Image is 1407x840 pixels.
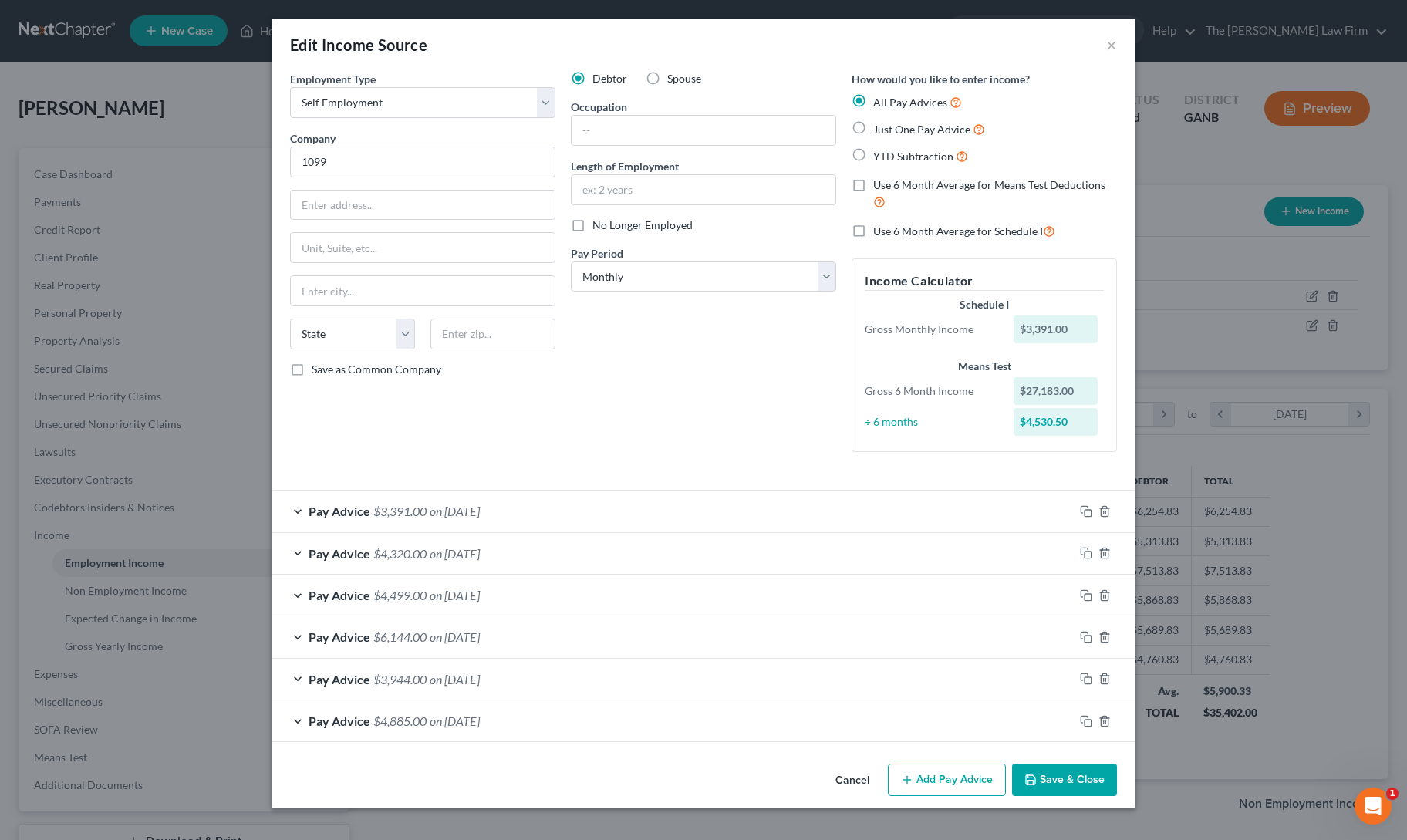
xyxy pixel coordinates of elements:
[291,233,555,262] input: Unit, Suite, etc...
[873,224,1043,238] span: Use 6 Month Average for Schedule I
[430,504,480,518] span: on [DATE]
[291,276,555,305] input: Enter city...
[309,588,370,602] span: Pay Advice
[430,319,555,349] input: Enter zip...
[309,546,370,561] span: Pay Advice
[572,175,835,204] input: ex: 2 years
[373,713,427,728] span: $4,885.00
[373,504,427,518] span: $3,391.00
[852,71,1030,87] label: How would you like to enter income?
[592,218,693,231] span: No Longer Employed
[873,150,953,163] span: YTD Subtraction
[309,629,370,644] span: Pay Advice
[865,359,1104,374] div: Means Test
[430,713,480,728] span: on [DATE]
[865,297,1104,312] div: Schedule I
[290,34,427,56] div: Edit Income Source
[857,322,1006,337] div: Gross Monthly Income
[1106,35,1117,54] button: ×
[1014,315,1098,343] div: $3,391.00
[1012,764,1117,796] button: Save & Close
[373,546,427,561] span: $4,320.00
[857,383,1006,399] div: Gross 6 Month Income
[430,629,480,644] span: on [DATE]
[857,414,1006,430] div: ÷ 6 months
[865,272,1104,291] h5: Income Calculator
[1014,377,1098,405] div: $27,183.00
[373,588,427,602] span: $4,499.00
[572,116,835,145] input: --
[571,247,623,260] span: Pay Period
[373,629,427,644] span: $6,144.00
[309,504,370,518] span: Pay Advice
[888,764,1006,796] button: Add Pay Advice
[309,672,370,687] span: Pay Advice
[873,123,970,136] span: Just One Pay Advice
[290,73,376,86] span: Employment Type
[873,96,947,109] span: All Pay Advices
[592,72,627,85] span: Debtor
[290,147,555,177] input: Search company by name...
[571,99,627,115] label: Occupation
[1355,788,1392,825] iframe: Intercom live chat
[430,672,480,687] span: on [DATE]
[1386,788,1399,800] span: 1
[430,588,480,602] span: on [DATE]
[571,158,679,174] label: Length of Employment
[1014,408,1098,436] div: $4,530.50
[290,132,336,145] span: Company
[309,713,370,728] span: Pay Advice
[312,363,441,376] span: Save as Common Company
[430,546,480,561] span: on [DATE]
[373,672,427,687] span: $3,944.00
[823,765,882,796] button: Cancel
[291,191,555,220] input: Enter address...
[873,178,1105,191] span: Use 6 Month Average for Means Test Deductions
[667,72,701,85] span: Spouse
